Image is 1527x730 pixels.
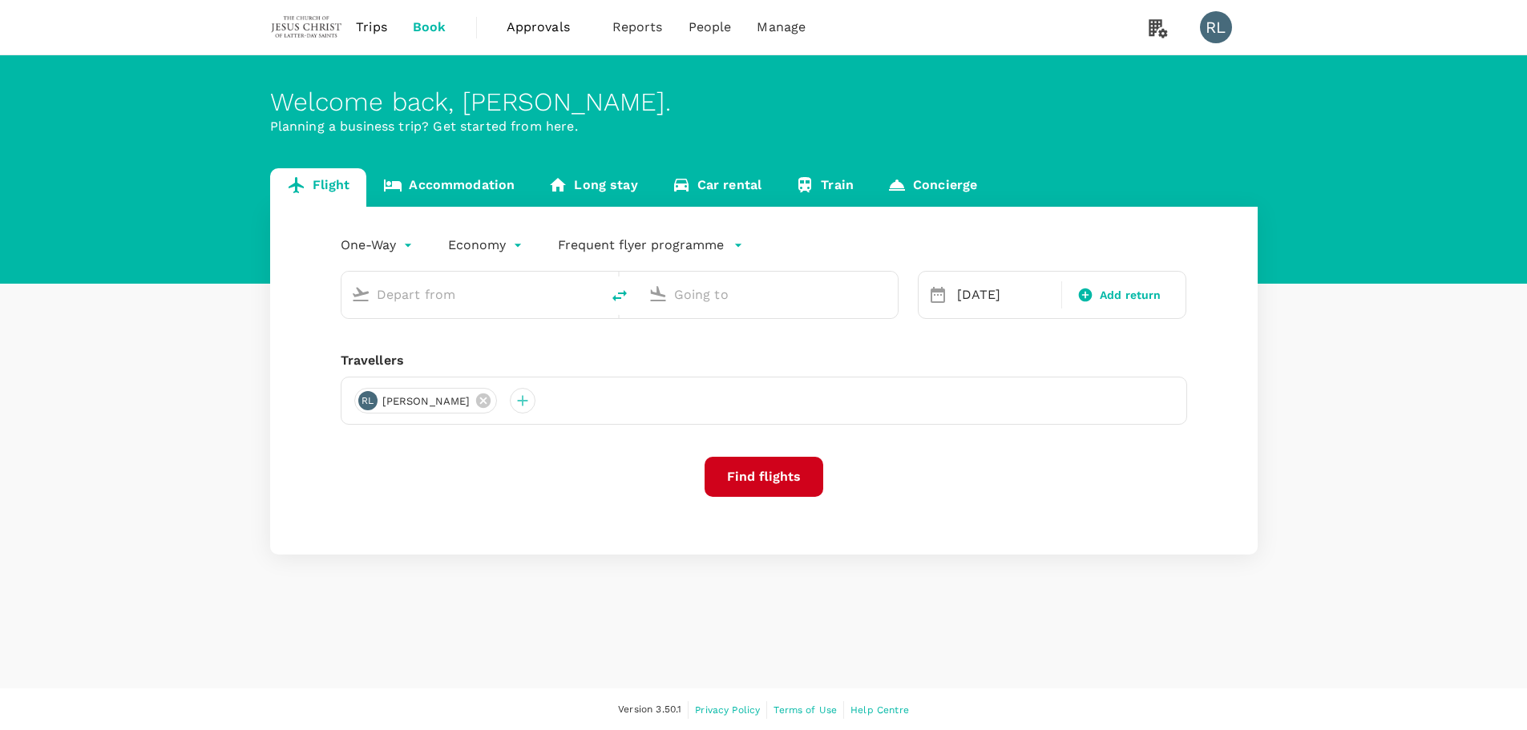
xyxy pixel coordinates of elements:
[358,391,378,410] div: RL
[341,232,416,258] div: One-Way
[356,18,387,37] span: Trips
[674,282,864,307] input: Going to
[558,236,724,255] p: Frequent flyer programme
[589,292,592,296] button: Open
[366,168,531,207] a: Accommodation
[612,18,663,37] span: Reports
[270,10,344,45] img: The Malaysian Church of Jesus Christ of Latter-day Saints
[507,18,587,37] span: Approvals
[531,168,654,207] a: Long stay
[871,168,994,207] a: Concierge
[558,236,743,255] button: Frequent flyer programme
[270,117,1258,136] p: Planning a business trip? Get started from here.
[1200,11,1232,43] div: RL
[774,704,837,716] span: Terms of Use
[850,701,909,719] a: Help Centre
[695,704,760,716] span: Privacy Policy
[887,292,890,296] button: Open
[270,168,367,207] a: Flight
[377,282,567,307] input: Depart from
[373,393,480,409] span: [PERSON_NAME]
[341,351,1187,370] div: Travellers
[705,457,823,497] button: Find flights
[695,701,760,719] a: Privacy Policy
[778,168,871,207] a: Train
[951,279,1058,311] div: [DATE]
[354,388,498,413] div: RL[PERSON_NAME]
[618,702,681,718] span: Version 3.50.1
[1100,287,1161,304] span: Add return
[413,18,446,37] span: Book
[270,87,1258,117] div: Welcome back , [PERSON_NAME] .
[448,232,526,258] div: Economy
[600,276,639,315] button: delete
[757,18,806,37] span: Manage
[655,168,779,207] a: Car rental
[774,701,837,719] a: Terms of Use
[850,704,909,716] span: Help Centre
[689,18,732,37] span: People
